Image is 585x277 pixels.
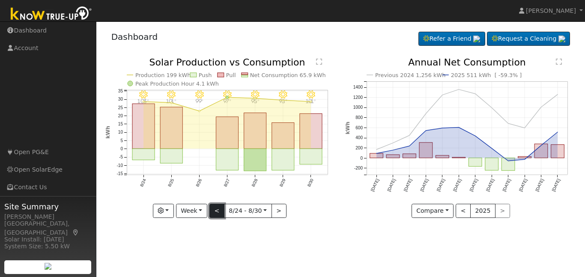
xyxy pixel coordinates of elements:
[355,115,363,120] text: 800
[412,204,454,218] button: Compare
[441,93,444,97] circle: onclick=""
[160,149,182,164] rect: onclick=""
[272,204,287,218] button: >
[345,122,351,134] text: kWh
[45,263,51,270] img: retrieve
[403,154,416,158] rect: onclick=""
[470,204,495,218] button: 2025
[116,171,123,176] text: -15
[485,158,498,170] rect: onclick=""
[418,32,485,46] a: Refer a Friend
[118,122,123,126] text: 15
[224,204,272,218] button: 8/24 - 8/30
[105,126,111,139] text: kWh
[375,72,445,78] text: Previous 2024 1,256 kWh
[355,146,363,150] text: 200
[452,158,466,158] rect: onclick=""
[160,107,182,149] rect: onclick=""
[535,178,545,192] text: [DATE]
[386,178,396,192] text: [DATE]
[551,178,561,192] text: [DATE]
[556,93,559,96] circle: onclick=""
[490,106,493,110] circle: onclick=""
[370,154,383,158] rect: onclick=""
[487,32,570,46] a: Request a Cleaning
[502,178,512,192] text: [DATE]
[195,178,203,188] text: 8/26
[176,204,207,218] button: Week
[354,166,363,170] text: -200
[507,122,510,125] circle: onclick=""
[558,36,565,42] img: retrieve
[370,178,380,192] text: [DATE]
[195,90,203,99] i: 8/26 - Clear
[355,125,363,130] text: 600
[251,90,260,99] i: 8/28 - Clear
[419,143,433,158] rect: onclick=""
[272,123,294,149] rect: onclick=""
[424,129,428,132] circle: onclick=""
[518,157,531,158] rect: onclick=""
[556,58,562,65] text: 
[272,149,294,170] rect: onclick=""
[353,105,363,110] text: 1000
[216,149,238,170] rect: onclick=""
[375,152,378,155] circle: onclick=""
[556,131,559,134] circle: onclick=""
[391,141,395,145] circle: onclick=""
[526,7,576,14] span: [PERSON_NAME]
[474,92,477,95] circle: onclick=""
[135,80,219,87] text: Peak Production Hour 4.1 kWh
[360,156,363,161] text: 0
[507,159,510,163] circle: onclick=""
[226,96,228,98] circle: onclick=""
[118,113,123,118] text: 20
[139,90,148,99] i: 8/24 - Clear
[4,201,92,212] span: Site Summary
[135,72,191,78] text: Production 199 kWh
[170,102,172,104] circle: onclick=""
[424,112,428,116] circle: onclick=""
[120,138,123,143] text: 5
[118,105,123,110] text: 25
[474,134,477,138] circle: onclick=""
[386,155,400,158] rect: onclick=""
[282,99,284,101] circle: onclick=""
[441,126,444,130] circle: onclick=""
[303,99,318,104] p: 101°
[490,147,493,150] circle: onclick=""
[457,126,461,129] circle: onclick=""
[4,219,92,237] div: [GEOGRAPHIC_DATA], [GEOGRAPHIC_DATA]
[118,89,123,93] text: 35
[316,58,322,65] text: 
[485,178,495,192] text: [DATE]
[518,178,528,192] text: [DATE]
[216,117,238,149] rect: onclick=""
[452,178,462,192] text: [DATE]
[72,229,80,236] a: Map
[551,145,564,158] rect: onclick=""
[278,178,286,188] text: 8/29
[167,90,176,99] i: 8/25 - Clear
[6,5,96,24] img: Know True-Up
[523,126,526,130] circle: onclick=""
[4,235,92,244] div: Solar Install: [DATE]
[132,149,155,160] rect: onclick=""
[310,101,312,103] circle: onclick=""
[149,57,305,68] text: Solar Production vs Consumption
[473,36,480,42] img: retrieve
[111,32,158,42] a: Dashboard
[220,99,235,104] p: 97°
[353,85,363,89] text: 1400
[275,99,290,104] p: 95°
[279,90,287,99] i: 8/29 - Clear
[251,178,258,188] text: 8/28
[457,88,461,91] circle: onclick=""
[535,144,548,158] rect: onclick=""
[408,144,411,148] circle: onclick=""
[300,114,322,149] rect: onclick=""
[436,155,449,158] rect: onclick=""
[223,178,230,188] text: 8/27
[307,90,315,99] i: 8/30 - Clear
[244,149,266,171] rect: onclick=""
